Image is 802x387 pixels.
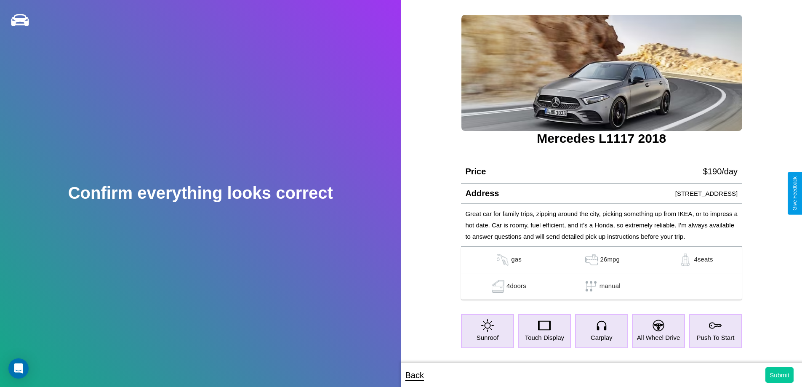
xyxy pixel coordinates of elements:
h4: Price [465,167,486,176]
img: gas [490,280,506,293]
p: All Wheel Drive [637,332,680,343]
table: simple table [461,247,742,300]
img: gas [583,254,600,266]
button: Submit [765,367,794,383]
p: [STREET_ADDRESS] [675,188,738,199]
p: 4 seats [694,254,713,266]
p: $ 190 /day [703,164,738,179]
img: gas [494,254,511,266]
h4: Address [465,189,499,198]
p: gas [511,254,522,266]
p: 26 mpg [600,254,620,266]
p: Touch Display [525,332,564,343]
p: Great car for family trips, zipping around the city, picking something up from IKEA, or to impres... [465,208,738,242]
h3: Mercedes L1117 2018 [461,131,742,146]
p: 4 doors [506,280,526,293]
div: Open Intercom Messenger [8,358,29,379]
h2: Confirm everything looks correct [68,184,333,203]
p: manual [600,280,621,293]
div: Give Feedback [792,176,798,211]
p: Sunroof [477,332,499,343]
p: Carplay [591,332,613,343]
p: Back [405,368,424,383]
p: Push To Start [697,332,735,343]
img: gas [677,254,694,266]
